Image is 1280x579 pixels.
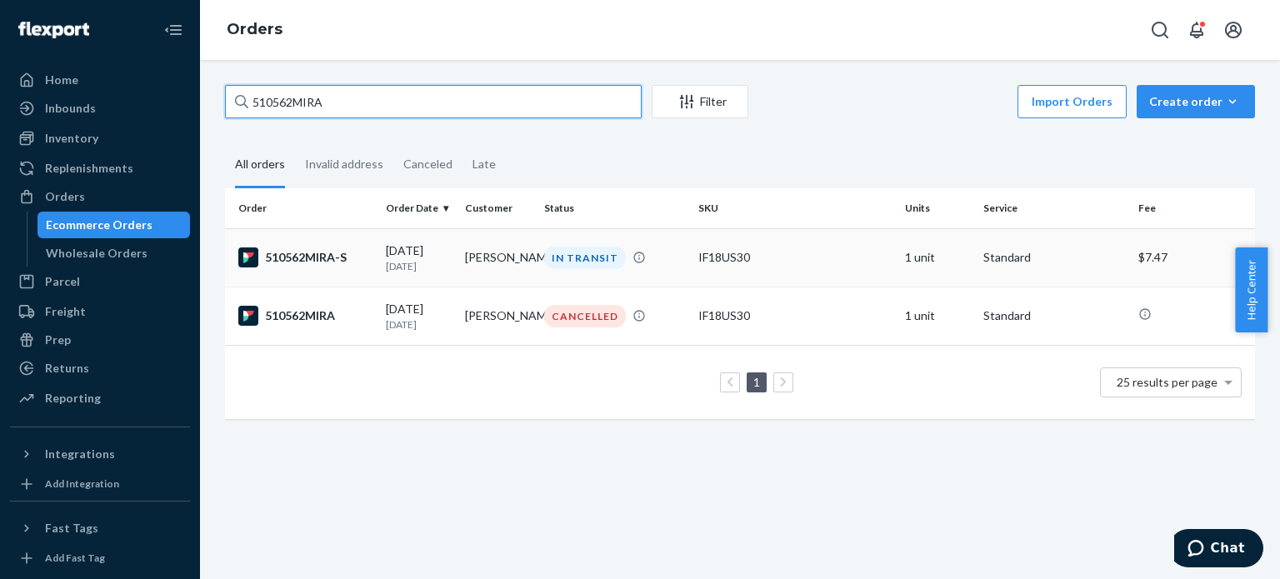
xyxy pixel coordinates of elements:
div: [DATE] [386,301,452,332]
div: Replenishments [45,160,133,177]
a: Freight [10,298,190,325]
div: Freight [45,303,86,320]
a: Prep [10,327,190,353]
div: Create order [1149,93,1242,110]
p: [DATE] [386,259,452,273]
th: Service [977,188,1131,228]
div: IF18US30 [698,249,891,266]
div: Integrations [45,446,115,462]
div: Fast Tags [45,520,98,537]
a: Ecommerce Orders [37,212,191,238]
a: Reporting [10,385,190,412]
td: 1 unit [898,228,977,287]
div: Inventory [45,130,98,147]
a: Returns [10,355,190,382]
a: Home [10,67,190,93]
div: IF18US30 [698,307,891,324]
div: Filter [652,93,747,110]
button: Filter [652,85,748,118]
button: Fast Tags [10,515,190,542]
div: Ecommerce Orders [46,217,152,233]
div: CANCELLED [544,305,626,327]
div: Late [472,142,496,186]
div: Invalid address [305,142,383,186]
div: 510562MIRA-S [238,247,372,267]
a: Add Integration [10,474,190,494]
div: Home [45,72,78,88]
a: Page 1 is your current page [750,375,763,389]
a: Wholesale Orders [37,240,191,267]
span: 25 results per page [1117,375,1217,389]
div: Orders [45,188,85,205]
th: Status [537,188,692,228]
td: 1 unit [898,287,977,345]
a: Inventory [10,125,190,152]
div: Inbounds [45,100,96,117]
button: Close Navigation [157,13,190,47]
div: Customer [465,201,531,215]
div: IN TRANSIT [544,247,626,269]
img: Flexport logo [18,22,89,38]
p: [DATE] [386,317,452,332]
td: $7.47 [1132,228,1255,287]
p: Standard [983,249,1124,266]
a: Inbounds [10,95,190,122]
td: [PERSON_NAME] [458,228,537,287]
input: Search orders [225,85,642,118]
th: SKU [692,188,897,228]
div: Prep [45,332,71,348]
a: Replenishments [10,155,190,182]
iframe: Opens a widget where you can chat to one of our agents [1174,529,1263,571]
a: Orders [227,20,282,38]
a: Parcel [10,268,190,295]
div: Canceled [403,142,452,186]
div: Add Integration [45,477,119,491]
div: Add Fast Tag [45,551,105,565]
div: All orders [235,142,285,188]
div: 510562MIRA [238,306,372,326]
button: Open Search Box [1143,13,1177,47]
button: Create order [1137,85,1255,118]
td: [PERSON_NAME] [458,287,537,345]
div: Returns [45,360,89,377]
button: Open account menu [1217,13,1250,47]
ol: breadcrumbs [213,6,296,54]
div: Wholesale Orders [46,245,147,262]
button: Integrations [10,441,190,467]
th: Fee [1132,188,1255,228]
button: Open notifications [1180,13,1213,47]
a: Orders [10,183,190,210]
div: Reporting [45,390,101,407]
button: Help Center [1235,247,1267,332]
th: Order Date [379,188,458,228]
p: Standard [983,307,1124,324]
div: Parcel [45,273,80,290]
th: Order [225,188,379,228]
a: Add Fast Tag [10,548,190,568]
button: Import Orders [1017,85,1127,118]
div: [DATE] [386,242,452,273]
th: Units [898,188,977,228]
